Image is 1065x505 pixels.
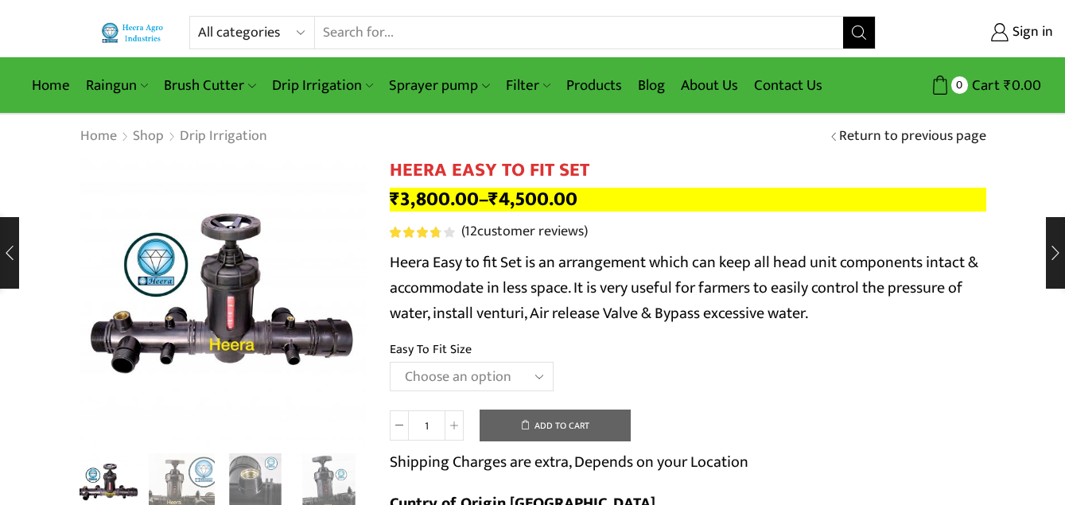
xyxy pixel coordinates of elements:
a: Raingun [78,67,156,104]
span: ₹ [1004,73,1012,98]
a: Drip Irrigation [264,67,381,104]
a: Brush Cutter [156,67,263,104]
span: 12 [390,227,457,238]
p: – [390,188,986,212]
img: Heera Easy To Fit Set [80,159,366,445]
a: Home [80,126,118,147]
span: 0 [951,76,968,93]
label: Easy To Fit Size [390,340,472,359]
h1: HEERA EASY TO FIT SET [390,159,986,182]
span: Cart [968,75,1000,96]
nav: Breadcrumb [80,126,268,147]
span: 12 [464,219,477,243]
span: ₹ [488,183,499,216]
a: Sprayer pump [381,67,497,104]
bdi: 0.00 [1004,73,1041,98]
input: Product quantity [409,410,445,441]
div: 1 / 8 [80,159,366,445]
a: Home [24,67,78,104]
div: Rated 3.83 out of 5 [390,227,454,238]
a: About Us [673,67,746,104]
a: Blog [630,67,673,104]
a: Return to previous page [839,126,986,147]
a: Products [558,67,630,104]
bdi: 3,800.00 [390,183,479,216]
a: Drip Irrigation [179,126,268,147]
a: 0 Cart ₹0.00 [892,71,1041,100]
p: Shipping Charges are extra, Depends on your Location [390,449,748,475]
bdi: 4,500.00 [488,183,577,216]
input: Search for... [315,17,842,49]
button: Search button [843,17,875,49]
p: Heera Easy to fit Set is an arrangement which can keep all head unit components intact & accommod... [390,250,986,326]
span: Rated out of 5 based on customer ratings [390,227,439,238]
span: ₹ [390,183,400,216]
button: Add to cart [480,410,631,441]
a: Sign in [900,18,1053,47]
a: Contact Us [746,67,830,104]
a: Shop [132,126,165,147]
a: Filter [498,67,558,104]
a: (12customer reviews) [461,222,588,243]
span: Sign in [1009,22,1053,43]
